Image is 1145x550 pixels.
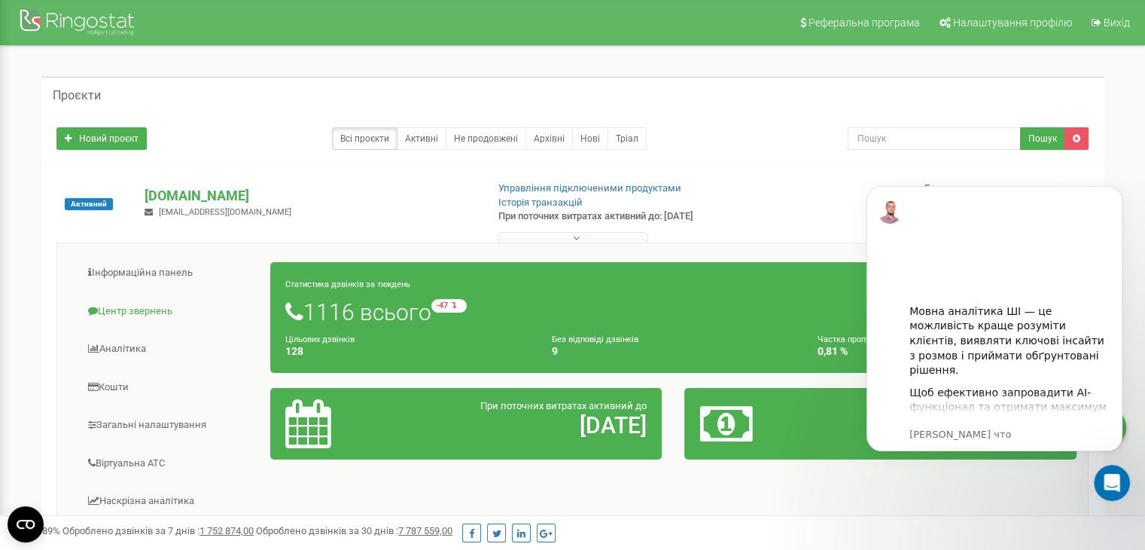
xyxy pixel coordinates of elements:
h4: 9 [552,346,796,357]
a: Інформаційна панель [69,255,271,292]
span: Реферальна програма [809,17,920,29]
h4: 0,81 % [818,346,1061,357]
a: Всі проєкти [332,127,397,150]
a: Наскрізна аналітика [69,483,271,520]
iframe: Intercom notifications сообщение [844,163,1145,509]
a: Віртуальна АТС [69,445,271,482]
span: При поточних витратах активний до [480,400,647,411]
span: Оброблено дзвінків за 30 днів : [256,525,452,536]
iframe: Intercom live chat [1094,465,1130,501]
small: Статистика дзвінків за тиждень [285,280,410,289]
a: Центр звернень [69,293,271,330]
small: Частка пропущених дзвінків [818,335,928,344]
a: Тріал [608,127,647,150]
button: Open CMP widget [8,506,44,542]
h4: 128 [285,346,529,357]
a: Архівні [525,127,573,150]
u: 1 752 874,00 [199,525,254,536]
h2: [DATE] [413,413,647,438]
a: Кошти [69,369,271,406]
a: Новий проєкт [56,127,147,150]
span: Активний [65,198,113,210]
a: Активні [397,127,446,150]
h2: 143,03 $ [828,413,1061,438]
a: Історія транзакцій [498,197,583,208]
a: Загальні налаштування [69,407,271,444]
h5: Проєкти [53,89,101,102]
a: Аналiтика [69,331,271,368]
a: Не продовжені [446,127,526,150]
span: Налаштування профілю [953,17,1072,29]
span: Оброблено дзвінків за 7 днів : [62,525,254,536]
button: Пошук [1020,127,1065,150]
small: Без відповіді дзвінків [552,335,638,344]
p: [DOMAIN_NAME] [145,186,474,206]
p: При поточних витратах активний до: [DATE] [498,209,739,224]
input: Пошук [848,127,1021,150]
a: Нові [572,127,608,150]
h1: 1116 всього [285,299,1061,325]
small: -47 [431,299,467,313]
span: Вихід [1104,17,1130,29]
a: Управління підключеними продуктами [498,182,681,194]
small: Цільових дзвінків [285,335,355,344]
u: 7 787 559,00 [398,525,452,536]
span: [EMAIL_ADDRESS][DOMAIN_NAME] [159,207,291,217]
